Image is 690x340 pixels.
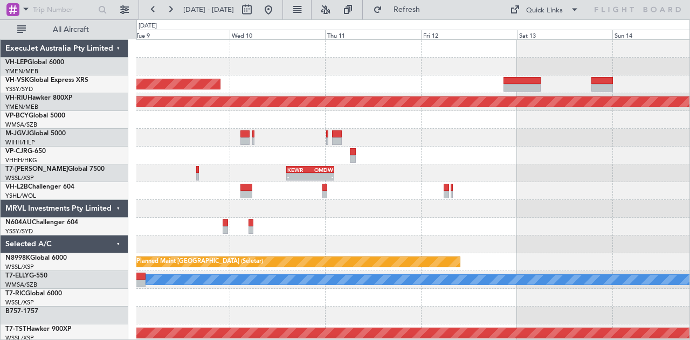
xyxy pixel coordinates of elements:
[5,308,27,315] span: B757-1
[517,30,613,39] div: Sat 13
[5,255,67,261] a: N8998KGlobal 6000
[139,22,157,31] div: [DATE]
[5,95,27,101] span: VH-RIU
[5,174,34,182] a: WSSL/XSP
[5,166,105,172] a: T7-[PERSON_NAME]Global 7500
[33,2,95,18] input: Trip Number
[5,263,34,271] a: WSSL/XSP
[5,85,33,93] a: YSSY/SYD
[183,5,234,15] span: [DATE] - [DATE]
[5,148,46,155] a: VP-CJRG-650
[310,166,333,173] div: OMDW
[5,77,88,84] a: VH-VSKGlobal Express XRS
[287,166,310,173] div: KEWR
[5,290,62,297] a: T7-RICGlobal 6000
[5,299,34,307] a: WSSL/XSP
[5,113,29,119] span: VP-BCY
[325,30,421,39] div: Thu 11
[5,130,66,137] a: M-JGVJGlobal 5000
[287,174,310,180] div: -
[368,1,433,18] button: Refresh
[230,30,326,39] div: Wed 10
[5,121,37,129] a: WMSA/SZB
[5,326,71,332] a: T7-TSTHawker 900XP
[136,254,263,270] div: Planned Maint [GEOGRAPHIC_DATA] (Seletar)
[310,174,333,180] div: -
[5,326,26,332] span: T7-TST
[5,148,27,155] span: VP-CJR
[5,308,38,315] a: B757-1757
[5,130,29,137] span: M-JGVJ
[5,227,33,235] a: YSSY/SYD
[5,156,37,164] a: VHHH/HKG
[5,184,28,190] span: VH-L2B
[5,103,38,111] a: YMEN/MEB
[421,30,517,39] div: Fri 12
[5,166,68,172] span: T7-[PERSON_NAME]
[384,6,430,13] span: Refresh
[5,281,37,289] a: WMSA/SZB
[5,138,35,147] a: WIHH/HLP
[5,59,64,66] a: VH-LEPGlobal 6000
[5,273,47,279] a: T7-ELLYG-550
[5,113,65,119] a: VP-BCYGlobal 5000
[5,77,29,84] span: VH-VSK
[5,95,72,101] a: VH-RIUHawker 800XP
[5,219,78,226] a: N604AUChallenger 604
[5,192,36,200] a: YSHL/WOL
[5,273,29,279] span: T7-ELLY
[12,21,117,38] button: All Aircraft
[134,30,230,39] div: Tue 9
[5,59,27,66] span: VH-LEP
[5,67,38,75] a: YMEN/MEB
[5,184,74,190] a: VH-L2BChallenger 604
[5,290,25,297] span: T7-RIC
[5,255,30,261] span: N8998K
[5,219,32,226] span: N604AU
[28,26,114,33] span: All Aircraft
